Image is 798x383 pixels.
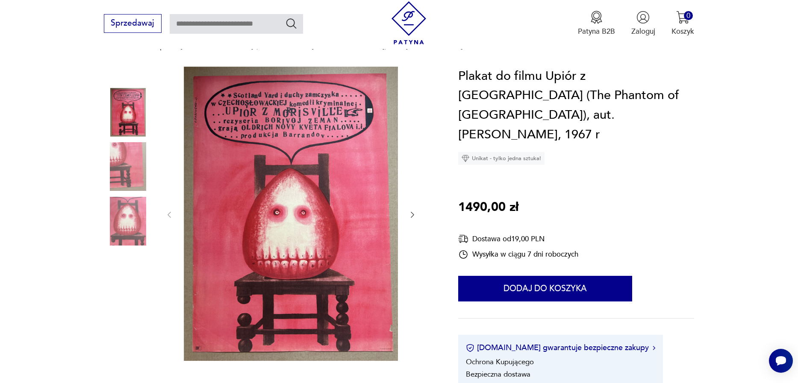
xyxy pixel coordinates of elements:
[458,152,545,165] div: Unikat - tylko jedna sztuka!
[104,142,153,191] img: Zdjęcie produktu Plakat do filmu Upiór z Morisville (The Phantom of Morisville), aut. Franciszek ...
[458,234,468,244] img: Ikona dostawy
[653,346,655,350] img: Ikona strzałki w prawo
[466,344,474,352] img: Ikona certyfikatu
[466,357,534,367] li: Ochrona Kupującego
[458,67,695,144] h1: Plakat do filmu Upiór z [GEOGRAPHIC_DATA] (The Phantom of [GEOGRAPHIC_DATA]), aut. [PERSON_NAME],...
[676,11,689,24] img: Ikona koszyka
[462,155,469,162] img: Ikona diamentu
[104,20,162,27] a: Sprzedawaj
[671,26,694,36] p: Koszyk
[631,11,655,36] button: Zaloguj
[104,88,153,137] img: Zdjęcie produktu Plakat do filmu Upiór z Morisville (The Phantom of Morisville), aut. Franciszek ...
[466,369,530,379] li: Bezpieczna dostawa
[285,17,297,29] button: Szukaj
[636,11,650,24] img: Ikonka użytkownika
[387,1,430,44] img: Patyna - sklep z meblami i dekoracjami vintage
[590,11,603,24] img: Ikona medalu
[458,198,518,217] p: 1490,00 zł
[104,14,162,33] button: Sprzedawaj
[458,276,632,301] button: Dodaj do koszyka
[578,11,615,36] a: Ikona medaluPatyna B2B
[104,42,487,50] p: Plakat do filmu Upiór z [GEOGRAPHIC_DATA] (The Phantom of [GEOGRAPHIC_DATA]), aut. [PERSON_NAME],...
[578,26,615,36] p: Patyna B2B
[466,342,655,353] button: [DOMAIN_NAME] gwarantuje bezpieczne zakupy
[458,234,578,244] div: Dostawa od 19,00 PLN
[671,11,694,36] button: 0Koszyk
[578,11,615,36] button: Patyna B2B
[184,67,398,361] img: Zdjęcie produktu Plakat do filmu Upiór z Morisville (The Phantom of Morisville), aut. Franciszek ...
[458,249,578,260] div: Wysyłka w ciągu 7 dni roboczych
[769,349,793,373] iframe: Smartsupp widget button
[631,26,655,36] p: Zaloguj
[104,197,153,246] img: Zdjęcie produktu Plakat do filmu Upiór z Morisville (The Phantom of Morisville), aut. Franciszek ...
[684,11,693,20] div: 0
